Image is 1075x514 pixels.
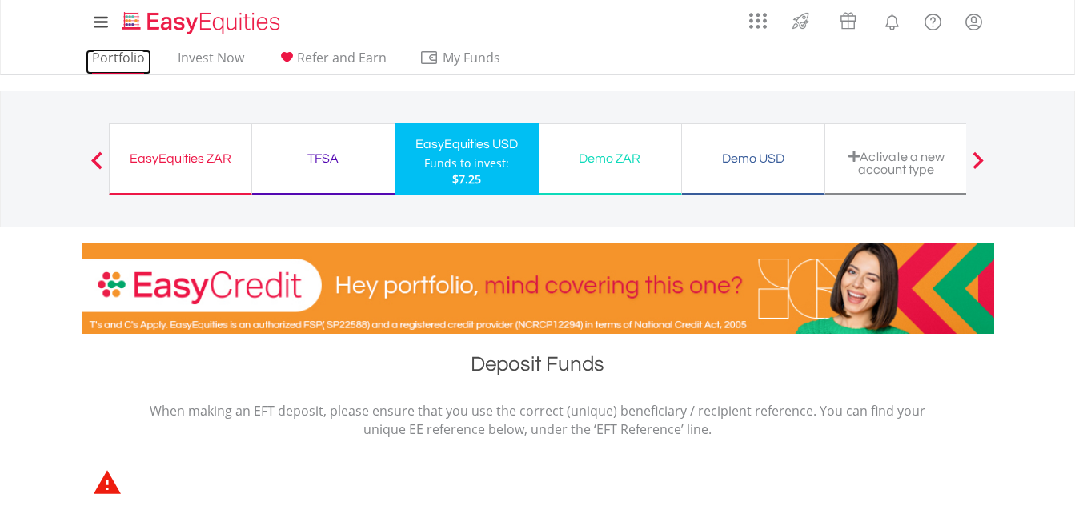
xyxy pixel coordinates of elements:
img: statements-icon-error-satrix.svg [94,470,121,494]
div: Activate a new account type [835,150,958,176]
span: $7.25 [452,171,481,187]
div: Demo ZAR [548,147,672,170]
a: Home page [116,4,287,36]
h1: Deposit Funds [82,350,994,386]
div: Demo USD [692,147,815,170]
img: vouchers-v2.svg [835,8,861,34]
img: grid-menu-icon.svg [749,12,767,30]
a: FAQ's and Support [913,4,953,36]
div: EasyEquities USD [405,133,529,155]
a: AppsGrid [739,4,777,30]
a: Refer and Earn [271,50,393,74]
img: EasyEquities_Logo.png [119,10,287,36]
a: Invest Now [171,50,251,74]
div: TFSA [262,147,385,170]
a: My Profile [953,4,994,39]
img: EasyCredit Promotion Banner [82,243,994,334]
a: Vouchers [824,4,872,34]
span: Refer and Earn [297,49,387,66]
span: My Funds [419,47,524,68]
div: Funds to invest: [424,155,509,171]
div: EasyEquities ZAR [119,147,242,170]
p: When making an EFT deposit, please ensure that you use the correct (unique) beneficiary / recipie... [150,402,926,439]
a: Notifications [872,4,913,36]
a: Portfolio [86,50,151,74]
img: thrive-v2.svg [788,8,814,34]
